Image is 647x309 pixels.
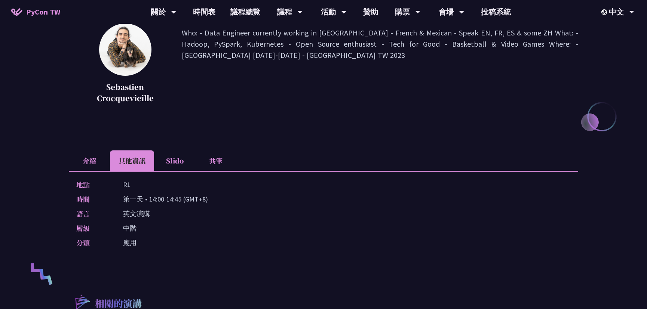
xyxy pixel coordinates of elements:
[76,194,108,205] p: 時間
[69,150,110,171] li: 介紹
[76,237,108,248] p: 分類
[182,27,578,106] p: Who: - Data Engineer currently working in [GEOGRAPHIC_DATA] - French & Mexican - Speak EN, FR, ES...
[123,237,137,248] p: 應用
[4,3,68,21] a: PyCon TW
[110,150,154,171] li: 其他資訊
[26,6,60,18] span: PyCon TW
[123,208,150,219] p: 英文演講
[123,223,137,234] p: 中階
[123,194,208,205] p: 第一天 • 14:00-14:45 (GMT+8)
[88,81,163,104] p: Sebastien Crocquevieille
[76,208,108,219] p: 語言
[76,179,108,190] p: 地點
[195,150,236,171] li: 共筆
[99,24,151,76] img: Sebastien Crocquevieille
[123,179,131,190] p: R1
[601,9,609,15] img: Locale Icon
[154,150,195,171] li: Slido
[11,8,22,16] img: Home icon of PyCon TW 2025
[76,223,108,234] p: 層級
